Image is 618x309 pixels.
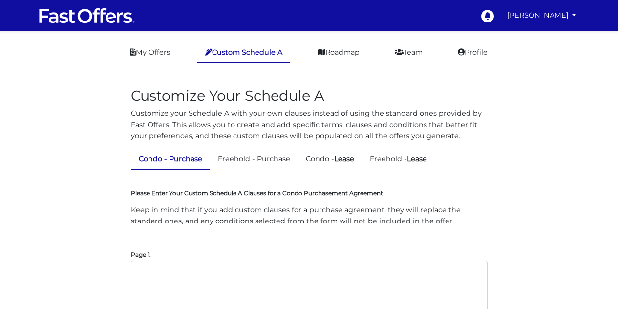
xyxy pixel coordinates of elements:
[362,150,435,169] a: Freehold -Lease
[334,154,354,163] strong: Lease
[210,150,298,169] a: Freehold - Purchase
[131,108,488,142] p: Customize your Schedule A with your own clauses instead of using the standard ones provided by Fa...
[131,253,151,256] label: Page 1:
[503,6,580,25] a: [PERSON_NAME]
[131,189,383,197] label: Please Enter Your Custom Schedule A Clauses for a Condo Purchasement Agreement
[407,154,427,163] strong: Lease
[450,43,495,62] a: Profile
[197,43,290,63] a: Custom Schedule A
[310,43,367,62] a: Roadmap
[131,88,488,105] h2: Customize Your Schedule A
[131,150,210,170] a: Condo - Purchase
[387,43,430,62] a: Team
[131,204,488,227] p: Keep in mind that if you add custom clauses for a purchase agreement, they will replace the stand...
[123,43,178,62] a: My Offers
[298,150,362,169] a: Condo -Lease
